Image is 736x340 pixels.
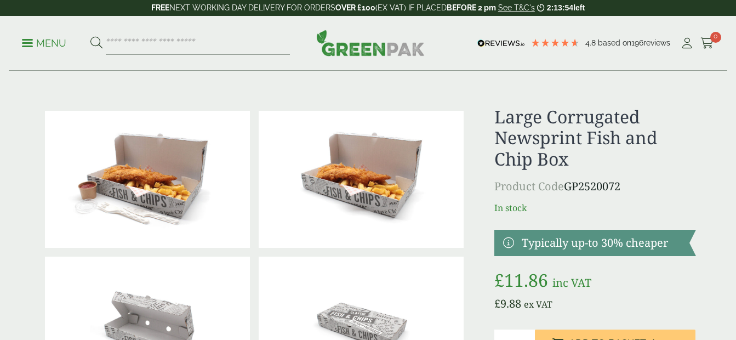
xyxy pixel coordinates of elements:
img: Large Corrugated Newsprint Fish & Chips Box With Food Variant 1 [45,111,250,248]
span: Product Code [494,179,564,194]
p: GP2520072 [494,178,695,195]
i: Cart [700,38,714,49]
img: Large Corrugated Newsprint Fish & Chips Box With Food [259,111,464,248]
a: Menu [22,37,66,48]
bdi: 9.88 [494,296,521,311]
strong: BEFORE 2 pm [447,3,496,12]
strong: OVER £100 [335,3,375,12]
img: REVIEWS.io [477,39,525,47]
p: In stock [494,201,695,214]
a: See T&C's [498,3,535,12]
bdi: 11.86 [494,268,548,292]
span: Based on [598,38,631,47]
div: 4.79 Stars [530,38,580,48]
span: £ [494,296,500,311]
span: 196 [631,38,643,47]
i: My Account [680,38,694,49]
span: reviews [643,38,670,47]
strong: FREE [151,3,169,12]
span: 0 [710,32,721,43]
a: 0 [700,35,714,52]
span: ex VAT [524,298,552,310]
span: 4.8 [585,38,598,47]
h1: Large Corrugated Newsprint Fish and Chip Box [494,106,695,169]
span: left [573,3,585,12]
span: inc VAT [552,275,591,290]
span: £ [494,268,504,292]
p: Menu [22,37,66,50]
span: 2:13:54 [547,3,573,12]
img: GreenPak Supplies [316,30,425,56]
